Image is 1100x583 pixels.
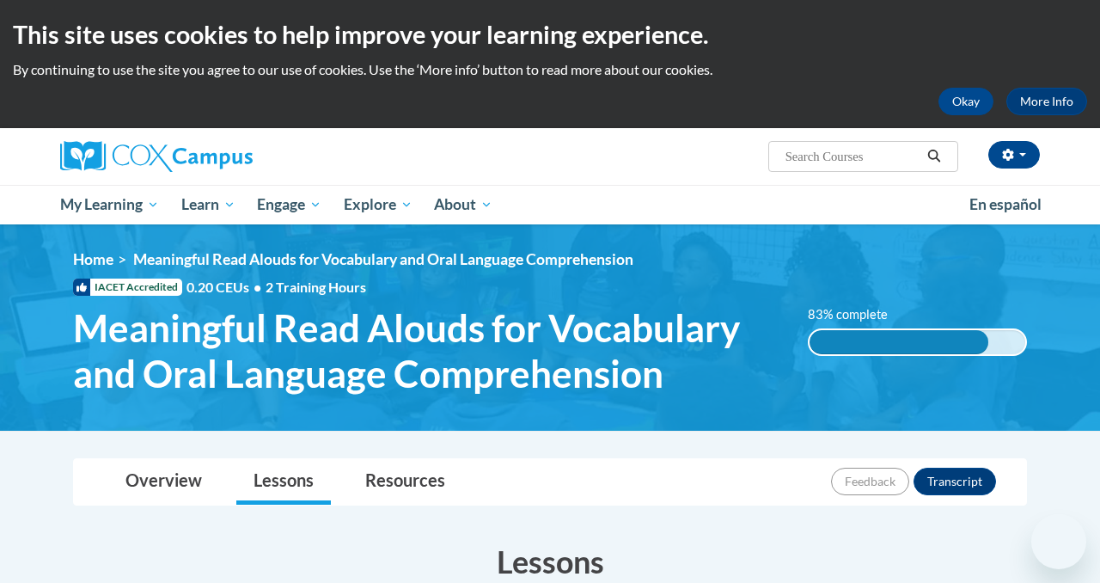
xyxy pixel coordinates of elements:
[73,250,113,268] a: Home
[49,185,170,224] a: My Learning
[831,468,909,495] button: Feedback
[434,194,492,215] span: About
[784,146,921,167] input: Search Courses
[808,305,907,324] label: 83% complete
[133,250,633,268] span: Meaningful Read Alouds for Vocabulary and Oral Language Comprehension
[170,185,247,224] a: Learn
[13,60,1087,79] p: By continuing to use the site you agree to our use of cookies. Use the ‘More info’ button to read...
[60,141,253,172] img: Cox Campus
[73,540,1027,583] h3: Lessons
[938,88,993,115] button: Okay
[73,305,782,396] span: Meaningful Read Alouds for Vocabulary and Oral Language Comprehension
[257,194,321,215] span: Engage
[60,194,159,215] span: My Learning
[333,185,424,224] a: Explore
[60,141,370,172] a: Cox Campus
[958,187,1053,223] a: En español
[969,195,1042,213] span: En español
[988,141,1040,169] button: Account Settings
[424,185,504,224] a: About
[810,330,988,354] div: 83% complete
[47,185,1053,224] div: Main menu
[914,468,996,495] button: Transcript
[266,279,366,295] span: 2 Training Hours
[73,279,182,296] span: IACET Accredited
[108,459,219,505] a: Overview
[348,459,462,505] a: Resources
[236,459,331,505] a: Lessons
[13,17,1087,52] h2: This site uses cookies to help improve your learning experience.
[254,279,261,295] span: •
[1006,88,1087,115] a: More Info
[246,185,333,224] a: Engage
[186,278,266,297] span: 0.20 CEUs
[181,194,235,215] span: Learn
[344,194,412,215] span: Explore
[921,146,947,167] button: Search
[1031,514,1086,569] iframe: Button to launch messaging window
